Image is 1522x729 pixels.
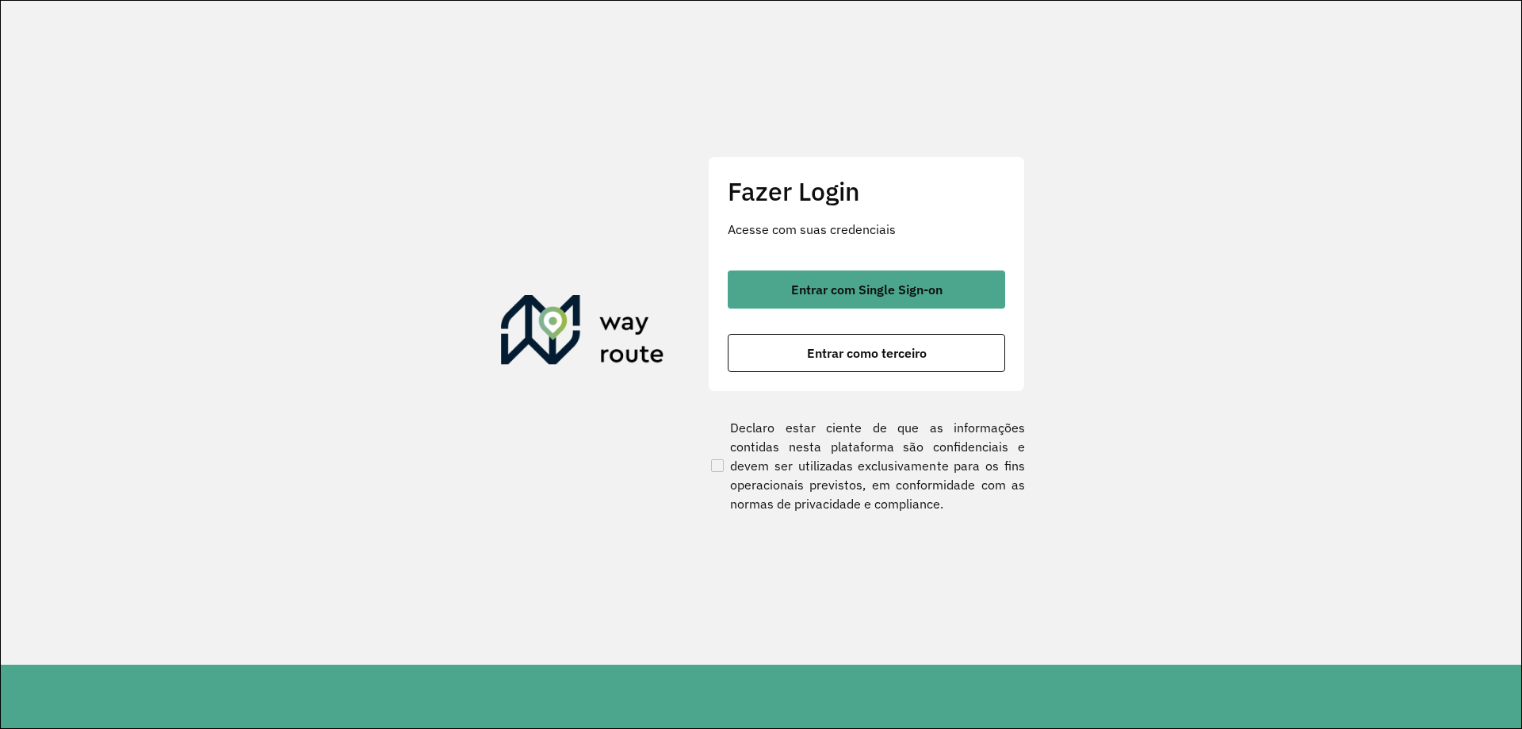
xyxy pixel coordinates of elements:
h2: Fazer Login [728,176,1005,206]
label: Declaro estar ciente de que as informações contidas nesta plataforma são confidenciais e devem se... [708,418,1025,513]
img: Roteirizador AmbevTech [501,295,664,371]
span: Entrar como terceiro [807,347,927,359]
button: button [728,270,1005,309]
span: Entrar com Single Sign-on [791,283,943,296]
p: Acesse com suas credenciais [728,220,1005,239]
button: button [728,334,1005,372]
